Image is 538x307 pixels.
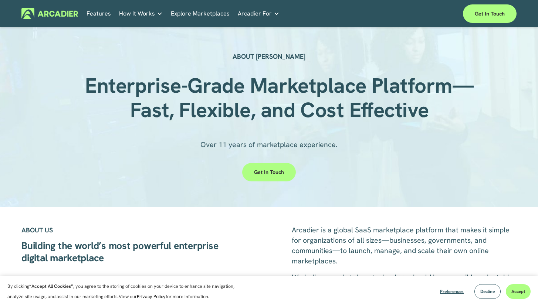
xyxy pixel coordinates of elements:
[7,281,248,302] p: By clicking , you agree to the storing of cookies on your device to enhance site navigation, anal...
[292,225,511,266] span: Arcadier is a global SaaS marketplace platform that makes it simple for organizations of all size...
[29,283,73,289] strong: “Accept All Cookies”
[21,226,53,234] strong: ABOUT US
[119,8,163,19] a: folder dropdown
[242,163,296,181] a: Get in touch
[85,72,474,123] strong: Enterprise-Grade Marketplace Platform—Fast, Flexible, and Cost Effective
[506,284,531,299] button: Accept
[171,8,230,19] a: Explore Marketplaces
[87,8,111,19] a: Features
[434,284,469,299] button: Preferences
[511,289,525,294] span: Accept
[480,289,495,294] span: Decline
[21,8,78,19] img: Arcadier
[119,8,155,19] span: How It Works
[463,4,517,23] a: Get in touch
[233,52,305,61] strong: ABOUT [PERSON_NAME]
[137,293,166,300] a: Privacy Policy
[238,8,272,19] span: Arcadier For
[200,140,338,149] span: Over 11 years of marketplace experience.
[21,239,221,265] strong: Building the world’s most powerful enterprise digital marketplace
[238,8,280,19] a: folder dropdown
[440,289,464,294] span: Preferences
[474,284,501,299] button: Decline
